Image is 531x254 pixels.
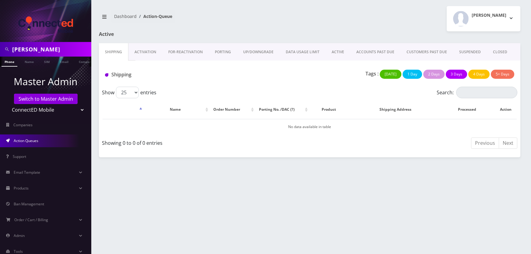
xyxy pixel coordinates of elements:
button: 5+ Days [491,70,514,79]
a: Next [499,137,517,149]
th: Processed: activate to sort column ascending [443,101,494,118]
li: Action-Queue [137,13,172,19]
th: Name: activate to sort column ascending [144,101,210,118]
a: SIM [41,57,53,66]
span: Admin [14,233,25,238]
th: : activate to sort column descending [103,101,144,118]
img: ConnectED Mobile [18,16,73,33]
a: DATA USAGE LIMIT [280,43,326,61]
h1: Shipping [105,72,235,78]
a: Switch to Master Admin [14,94,78,104]
span: Tools [14,249,23,254]
div: Showing 0 to 0 of 0 entries [102,137,305,147]
a: CLOSED [487,43,513,61]
p: Tags : [365,70,379,77]
input: Search: [456,87,517,98]
a: FOR-REActivation [162,43,209,61]
button: 2 Days [423,70,445,79]
a: Previous [471,137,499,149]
h1: Active [99,31,233,37]
a: ACTIVE [326,43,350,61]
th: Action [495,101,517,118]
th: Product [310,101,348,118]
a: Activation [128,43,162,61]
nav: breadcrumb [99,10,305,27]
span: Companies [13,122,33,127]
th: Shipping Address [348,101,442,118]
button: [PERSON_NAME] [447,6,520,31]
a: Company [76,57,96,66]
button: 1 Day [403,70,422,79]
a: Shipping [99,43,128,61]
h2: [PERSON_NAME] [472,13,506,18]
a: Name [22,57,37,66]
th: Order Number: activate to sort column ascending [210,101,255,118]
a: CUSTOMERS PAST DUE [400,43,453,61]
a: Dashboard [114,13,137,19]
a: Phone [2,57,17,67]
button: [DATE] [380,70,401,79]
img: Shipping [105,73,108,77]
input: Search in Company [12,43,90,55]
button: 3 Days [446,70,467,79]
th: Porting No. /DAC (?): activate to sort column ascending [256,101,309,118]
span: Action Queues [14,138,38,143]
a: SUSPENDED [453,43,487,61]
td: No data available in table [103,119,517,134]
span: Ban Management [14,201,44,207]
span: Support [13,154,26,159]
a: ACCOUNTS PAST DUE [350,43,400,61]
select: Showentries [116,87,139,98]
a: UP/DOWNGRADE [237,43,280,61]
span: Products [14,186,29,191]
span: Order / Cart / Billing [14,217,48,222]
a: Email [57,57,72,66]
button: 4 Days [468,70,490,79]
span: Email Template [14,170,40,175]
a: PORTING [209,43,237,61]
label: Show entries [102,87,156,98]
label: Search: [437,87,517,98]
